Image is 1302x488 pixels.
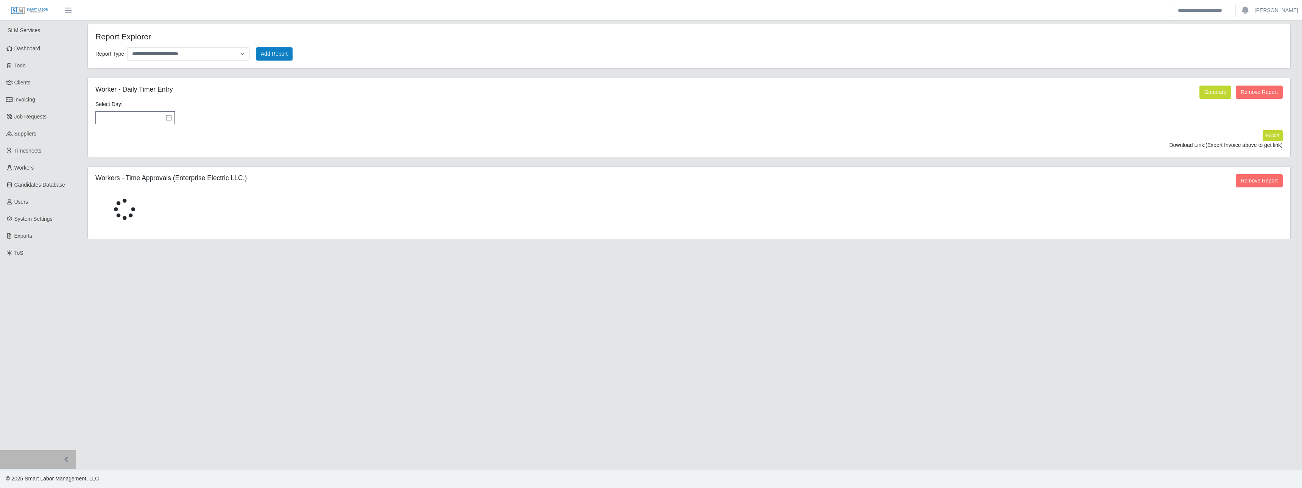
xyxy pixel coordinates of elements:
span: © 2025 Smart Labor Management, LLC [6,476,99,482]
span: Suppliers [14,131,36,137]
span: (Export Invoice above to get link) [1205,142,1283,148]
button: Export [1263,130,1283,141]
div: Download Link: [95,141,1283,149]
span: Job Requests [14,114,47,120]
span: Candidates Database [14,182,65,188]
h4: Report Explorer [95,32,584,41]
span: Invoicing [14,97,35,103]
button: Remove Report [1236,174,1283,187]
button: Generate [1199,86,1231,99]
span: Dashboard [14,45,40,51]
span: Workers [14,165,34,171]
span: SLM Services [8,27,40,33]
span: Users [14,199,28,205]
h5: Workers - Time Approvals (Enterprise Electric LLC.) [95,174,883,182]
label: Select Day: [95,100,123,108]
img: SLM Logo [11,6,48,15]
button: Remove Report [1236,86,1283,99]
label: Report Type [95,49,124,59]
span: System Settings [14,216,53,222]
input: Search [1173,4,1236,17]
span: Exports [14,233,32,239]
span: Timesheets [14,148,42,154]
span: Clients [14,80,31,86]
h5: Worker - Daily Timer Entry [95,86,883,94]
span: ToS [14,250,23,256]
a: [PERSON_NAME] [1255,6,1298,14]
button: Add Report [256,47,293,61]
span: Todo [14,62,26,69]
